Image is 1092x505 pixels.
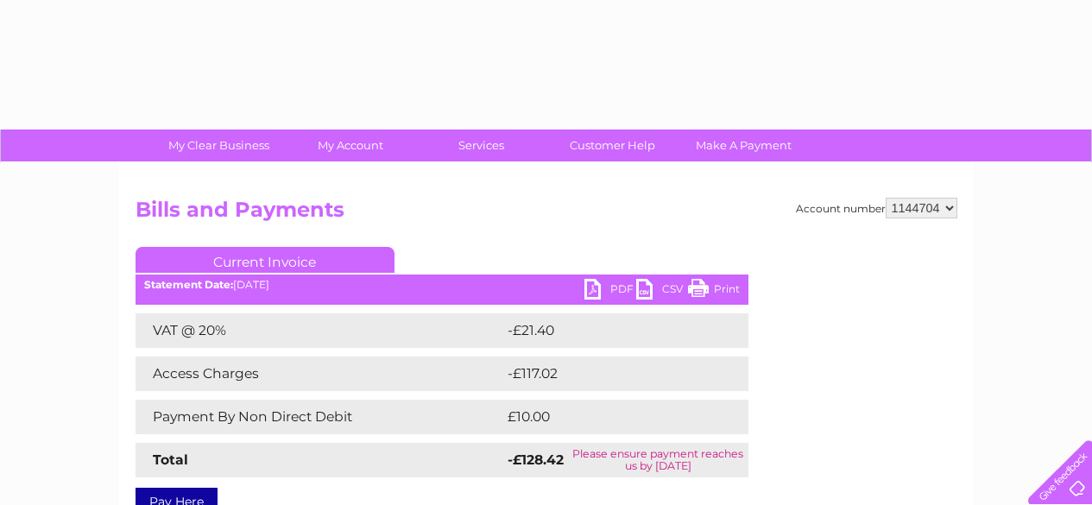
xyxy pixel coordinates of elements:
a: Print [688,279,740,304]
td: £10.00 [503,400,713,434]
div: Account number [796,198,957,218]
a: Services [410,129,552,161]
strong: Total [153,451,188,468]
b: Statement Date: [144,278,233,291]
h2: Bills and Payments [136,198,957,230]
a: PDF [584,279,636,304]
td: -£21.40 [503,313,716,348]
div: [DATE] [136,279,748,291]
strong: -£128.42 [508,451,564,468]
a: Customer Help [541,129,684,161]
a: My Clear Business [148,129,290,161]
a: Current Invoice [136,247,395,273]
a: Make A Payment [672,129,815,161]
td: Access Charges [136,357,503,391]
a: My Account [279,129,421,161]
a: CSV [636,279,688,304]
td: Please ensure payment reaches us by [DATE] [568,443,748,477]
td: -£117.02 [503,357,717,391]
td: Payment By Non Direct Debit [136,400,503,434]
td: VAT @ 20% [136,313,503,348]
